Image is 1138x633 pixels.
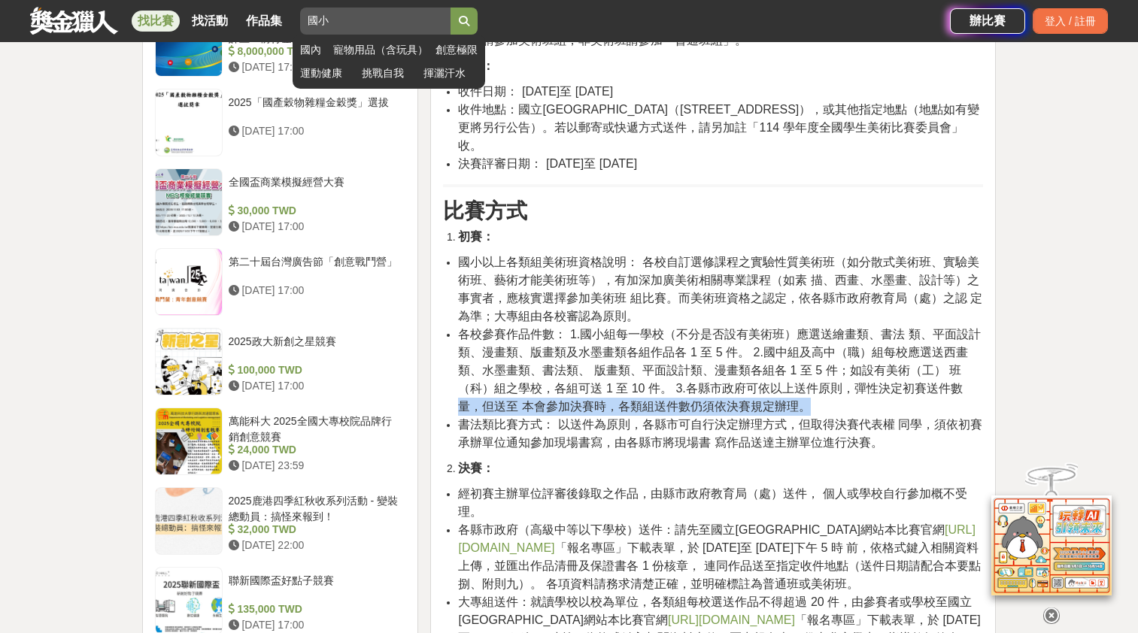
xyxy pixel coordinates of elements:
div: 100,000 TWD [229,362,400,378]
a: 寵物用品（含玩具） [333,42,428,58]
span: 決賽評審日期： [DATE]至 [DATE] [458,157,637,170]
a: 找比賽 [132,11,180,32]
span: 國小以上各類組美術班資格說明： 各校自訂選修課程之實驗性質美術班（如分散式美術班、實驗美 術班、藝術才能美術班等），有加深加廣美術相關專業課程（如素 描、西畫、水墨畫、設計等）之事實者，應核實選... [458,256,982,323]
div: 32,000 TWD [229,522,400,538]
span: 各縣市政府（高級中等以下學校）送件：請先至國立[GEOGRAPHIC_DATA]網站本比賽官網 「報名專區」下載表單，於 [DATE]至 [DATE]下午 5 時 前，依格式鍵入相關資料上傳，並... [458,523,980,590]
a: 揮灑汗水 [423,65,478,81]
a: 創意極限 [435,42,478,58]
a: 萬能科大 2025全國大專校院品牌行銷創意競賽 24,000 TWD [DATE] 23:59 [155,407,406,475]
a: 第二十屆台灣廣告節「創意戰鬥營」 [DATE] 17:00 [155,248,406,316]
div: 登入 / 註冊 [1033,8,1108,34]
strong: 比賽方式 [443,199,527,223]
div: [DATE] 17:00 [229,378,400,394]
div: [DATE] 17:00 [229,219,400,235]
a: 挑戰自我 [362,65,416,81]
div: 30,000 TWD [229,203,400,219]
div: [DATE] 23:59 [229,458,400,474]
a: 2025政大新創之星競賽 100,000 TWD [DATE] 17:00 [155,328,406,395]
div: 全國盃商業模擬經營大賽 [229,174,400,203]
div: 2025鹿港四季紅秋收系列活動 - 變裝總動員：搞怪來報到！ [229,493,400,522]
div: [DATE] 17:00 [229,283,400,298]
a: 國內 [300,42,326,58]
a: [URL][DOMAIN_NAME] [458,523,975,554]
a: 找活動 [186,11,234,32]
a: 全國盃商業模擬經營大賽 30,000 TWD [DATE] 17:00 [155,168,406,236]
div: [DATE] 17:00 [229,617,400,633]
a: 辦比賽 [950,8,1025,34]
strong: 初賽： [458,230,494,243]
a: [URL][DOMAIN_NAME] [668,613,795,626]
div: 2025政大新創之星競賽 [229,334,400,362]
span: 各校參賽作品件數： 1.國小組每一學校（不分是否設有美術班）應選送繪畫類、書法 類、平面設計類、漫畫類、版畫類及水墨畫類各組作品各 1 至 5 件。 2.國中組及高中（職）組每校應選送西畫類、水... [458,328,980,413]
div: 24,000 TWD [229,442,400,458]
span: 收件日期： [DATE]至 [DATE] [458,85,613,98]
div: 第二十屆台灣廣告節「創意戰鬥營」 [229,254,400,283]
input: 2025土地銀行校園金融創意挑戰賽：從你出發 開啟智慧金融新頁 [300,8,451,35]
div: 聯新國際盃好點子競賽 [229,573,400,601]
a: 運動健康 [300,65,354,81]
a: 2025「國產穀物雜糧金穀獎」選拔 [DATE] 17:00 [155,89,406,156]
strong: 決賽： [458,462,494,474]
img: d2146d9a-e6f6-4337-9592-8cefde37ba6b.png [991,495,1112,595]
span: 經初賽主辦單位評審後錄取之作品，由縣市政府教育局（處）送件， 個人或學校自行參加概不受理。 [458,487,967,518]
a: 2025鹿港四季紅秋收系列活動 - 變裝總動員：搞怪來報到！ 32,000 TWD [DATE] 22:00 [155,487,406,555]
div: [DATE] 17:00 [229,59,400,75]
a: 第 22 屆 KEEP WALKING 夢想資助計畫！前行金助力夢想起飛👣 8,000,000 TWD [DATE] 17:00 [155,9,406,77]
a: 作品集 [240,11,288,32]
div: 8,000,000 TWD [229,44,400,59]
span: 書法類比賽方式： 以送件為原則，各縣市可自行決定辦理方式，但取得決賽代表權 同學，須依初賽承辦單位通知參加現場書寫，由各縣市將現場書 寫作品送達主辦單位進行決賽。 [458,418,982,449]
div: [DATE] 22:00 [229,538,400,553]
div: [DATE] 17:00 [229,123,400,139]
div: 2025「國產穀物雜糧金穀獎」選拔 [229,95,400,123]
div: 萬能科大 2025全國大專校院品牌行銷創意競賽 [229,413,400,442]
div: 135,000 TWD [229,601,400,617]
span: 收件地點：國立[GEOGRAPHIC_DATA]（[STREET_ADDRESS]），或其他指定地點（地點如有變更將另行公告）。若以郵寄或快遞方式送件，請另加註「114 學年度全國學生美術比賽委... [458,103,979,152]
